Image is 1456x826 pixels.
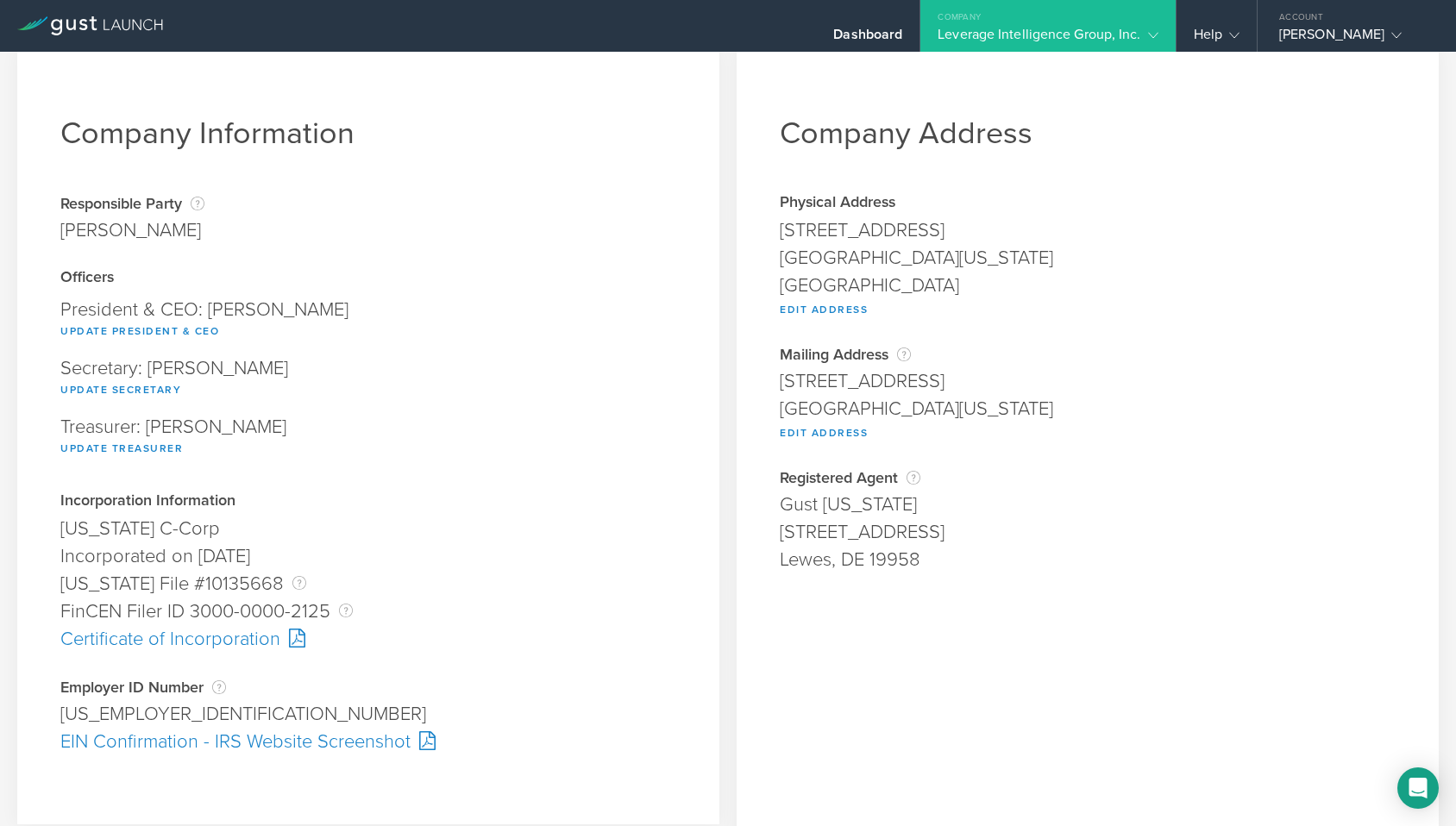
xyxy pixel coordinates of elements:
div: [PERSON_NAME] [1279,26,1426,52]
div: [US_EMPLOYER_IDENTIFICATION_NUMBER] [60,700,676,728]
div: Gust [US_STATE] [780,491,1396,518]
div: [PERSON_NAME] [60,216,204,244]
div: Officers [60,270,676,287]
div: Treasurer: [PERSON_NAME] [60,409,676,467]
button: Update Secretary [60,379,181,400]
div: Employer ID Number [60,679,676,696]
h1: Company Address [780,115,1396,152]
div: Mailing Address [780,346,1396,363]
div: Secretary: [PERSON_NAME] [60,350,676,409]
button: Edit Address [780,422,868,443]
div: Incorporated on [DATE] [60,542,676,570]
div: Dashboard [833,26,902,52]
div: [US_STATE] File #10135668 [60,570,676,598]
button: Update Treasurer [60,438,183,459]
div: Physical Address [780,195,1396,212]
div: Help [1194,26,1239,52]
div: EIN Confirmation - IRS Website Screenshot [60,728,676,755]
div: Certificate of Incorporation [60,625,676,653]
button: Edit Address [780,299,868,320]
div: Responsible Party [60,195,204,212]
div: FinCEN Filer ID 3000-0000-2125 [60,598,676,625]
button: Update President & CEO [60,321,219,341]
div: [STREET_ADDRESS] [780,518,1396,546]
div: [STREET_ADDRESS] [780,216,1396,244]
h1: Company Information [60,115,676,152]
div: Leverage Intelligence Group, Inc. [938,26,1158,52]
div: Registered Agent [780,469,1396,486]
div: [GEOGRAPHIC_DATA][US_STATE] [780,395,1396,422]
div: [GEOGRAPHIC_DATA] [780,272,1396,299]
div: [STREET_ADDRESS] [780,367,1396,395]
div: [GEOGRAPHIC_DATA][US_STATE] [780,244,1396,272]
div: [US_STATE] C-Corp [60,515,676,542]
div: Incorporation Information [60,493,676,510]
div: Open Intercom Messenger [1397,767,1439,809]
div: Lewes, DE 19958 [780,546,1396,573]
div: President & CEO: [PERSON_NAME] [60,291,676,350]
